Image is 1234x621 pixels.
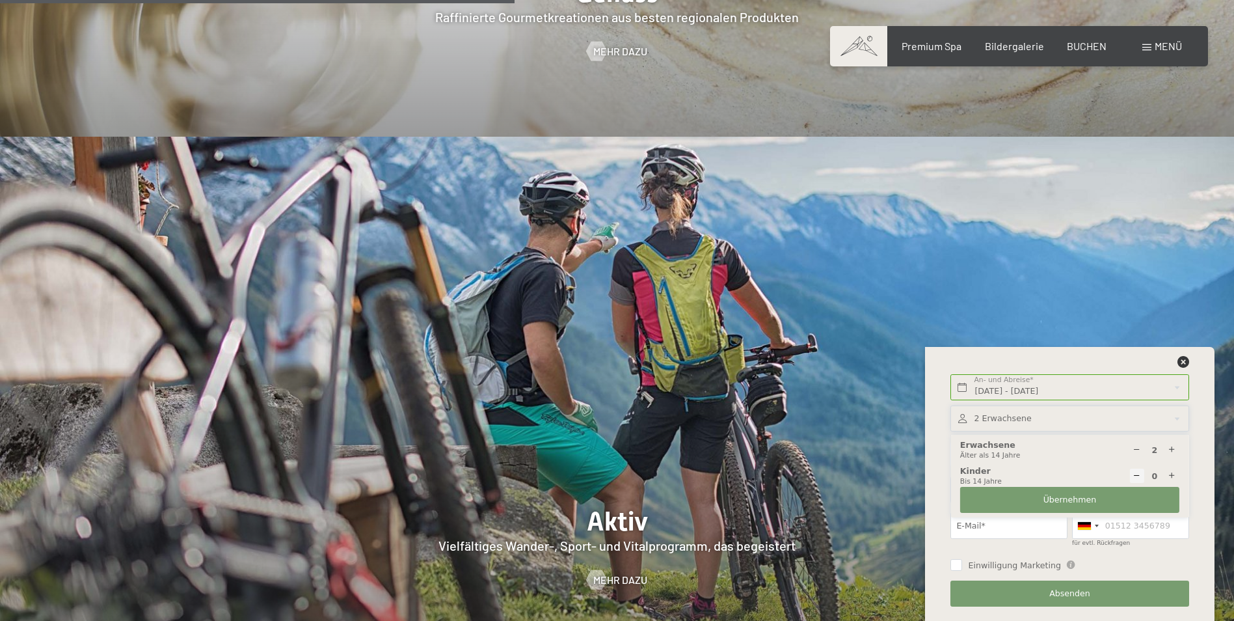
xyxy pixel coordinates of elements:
[1072,540,1130,546] label: für evtl. Rückfragen
[1073,513,1103,538] div: Germany (Deutschland): +49
[1043,494,1097,506] span: Übernehmen
[593,573,647,587] span: Mehr dazu
[1049,588,1090,600] span: Absenden
[587,44,647,59] a: Mehr dazu
[593,44,647,59] span: Mehr dazu
[1067,40,1107,52] a: BUCHEN
[968,560,1061,572] span: Einwilligung Marketing
[587,573,647,587] a: Mehr dazu
[1155,40,1182,52] span: Menü
[985,40,1044,52] a: Bildergalerie
[1072,512,1189,539] input: 01512 3456789
[902,40,961,52] a: Premium Spa
[960,487,1179,514] button: Übernehmen
[950,581,1188,607] button: Absenden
